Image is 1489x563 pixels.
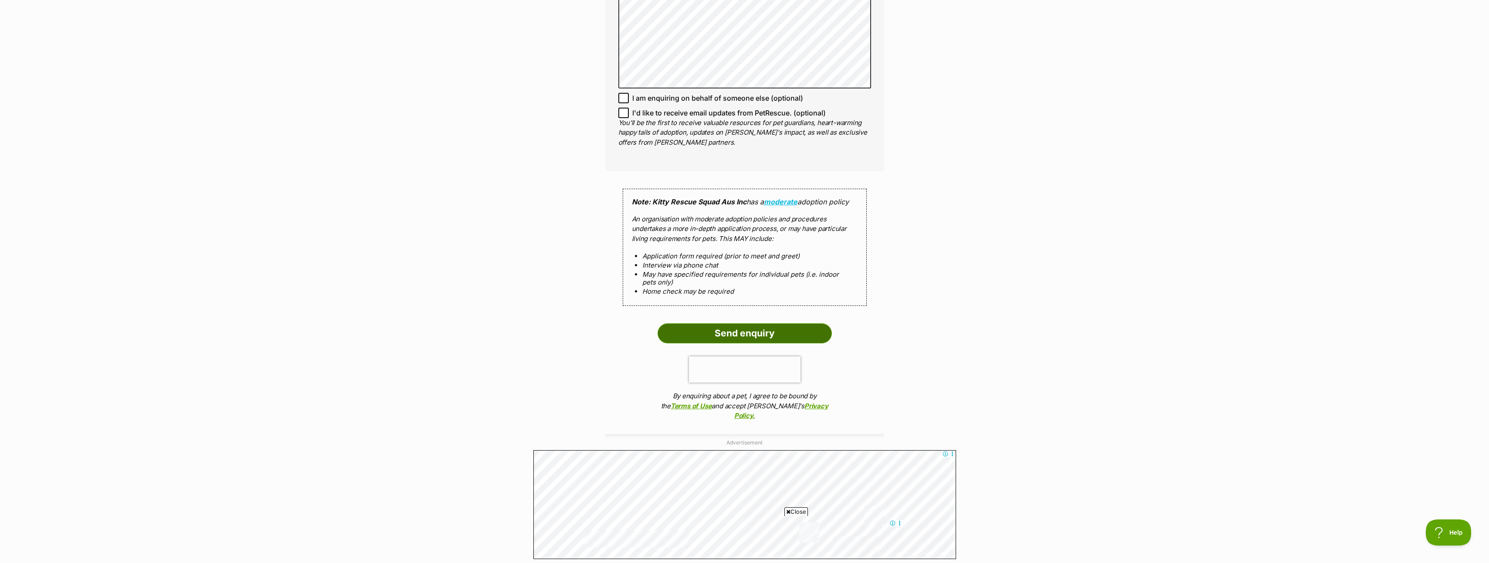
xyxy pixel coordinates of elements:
[632,197,746,206] strong: Note: Kitty Rescue Squad Aus Inc
[618,118,871,148] p: You'll be the first to receive valuable resources for pet guardians, heart-warming happy tails of...
[632,93,803,103] span: I am enquiring on behalf of someone else (optional)
[658,391,832,421] p: By enquiring about a pet, I agree to be bound by the and accept [PERSON_NAME]'s
[671,402,712,410] a: Terms of Use
[642,271,847,286] li: May have specified requirements for individual pets (i.e. indoor pets only)
[533,450,956,559] iframe: Advertisement
[632,108,826,118] span: I'd like to receive email updates from PetRescue. (optional)
[623,189,867,306] div: has a adoption policy
[658,323,832,343] input: Send enquiry
[1426,519,1472,546] iframe: Help Scout Beacon - Open
[586,519,903,559] iframe: Advertisement
[784,507,808,516] span: Close
[764,197,797,206] a: moderate
[642,252,847,260] li: Application form required (prior to meet and greet)
[689,356,800,383] iframe: reCAPTCHA
[642,288,847,295] li: Home check may be required
[632,214,858,244] p: An organisation with moderate adoption policies and procedures undertakes a more in-depth applica...
[642,261,847,269] li: Interview via phone chat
